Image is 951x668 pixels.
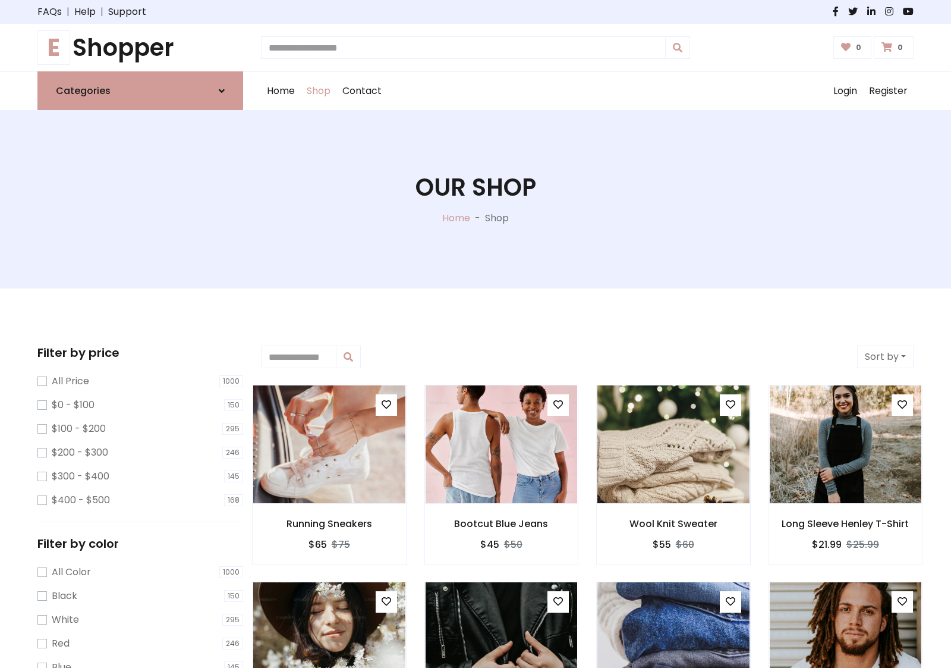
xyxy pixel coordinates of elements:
[308,539,327,550] h6: $65
[74,5,96,19] a: Help
[261,72,301,110] a: Home
[222,447,243,459] span: 246
[37,5,62,19] a: FAQs
[52,613,79,627] label: White
[504,538,522,551] del: $50
[846,538,879,551] del: $25.99
[332,538,350,551] del: $75
[37,30,70,65] span: E
[62,5,74,19] span: |
[442,211,470,225] a: Home
[853,42,864,53] span: 0
[863,72,914,110] a: Register
[52,469,109,484] label: $300 - $400
[769,518,922,529] h6: Long Sleeve Henley T-Shirt
[224,399,243,411] span: 150
[224,471,243,482] span: 145
[597,518,750,529] h6: Wool Knit Sweater
[827,72,863,110] a: Login
[52,398,95,412] label: $0 - $100
[96,5,108,19] span: |
[56,85,111,96] h6: Categories
[224,494,243,506] span: 168
[812,539,842,550] h6: $21.99
[857,346,914,368] button: Sort by
[222,638,243,650] span: 246
[222,614,243,626] span: 295
[52,589,77,603] label: Black
[415,173,536,202] h1: Our Shop
[37,33,243,62] h1: Shopper
[425,518,578,529] h6: Bootcut Blue Jeans
[470,211,485,225] p: -
[480,539,499,550] h6: $45
[224,590,243,602] span: 150
[485,211,509,225] p: Shop
[52,422,106,436] label: $100 - $200
[895,42,906,53] span: 0
[874,36,914,59] a: 0
[219,375,243,387] span: 1000
[676,538,694,551] del: $60
[37,71,243,110] a: Categories
[52,565,91,579] label: All Color
[108,5,146,19] a: Support
[37,33,243,62] a: EShopper
[52,374,89,388] label: All Price
[52,636,70,651] label: Red
[336,72,388,110] a: Contact
[653,539,671,550] h6: $55
[37,537,243,551] h5: Filter by color
[301,72,336,110] a: Shop
[833,36,872,59] a: 0
[222,423,243,435] span: 295
[52,493,110,507] label: $400 - $500
[219,566,243,578] span: 1000
[253,518,406,529] h6: Running Sneakers
[37,346,243,360] h5: Filter by price
[52,446,108,460] label: $200 - $300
